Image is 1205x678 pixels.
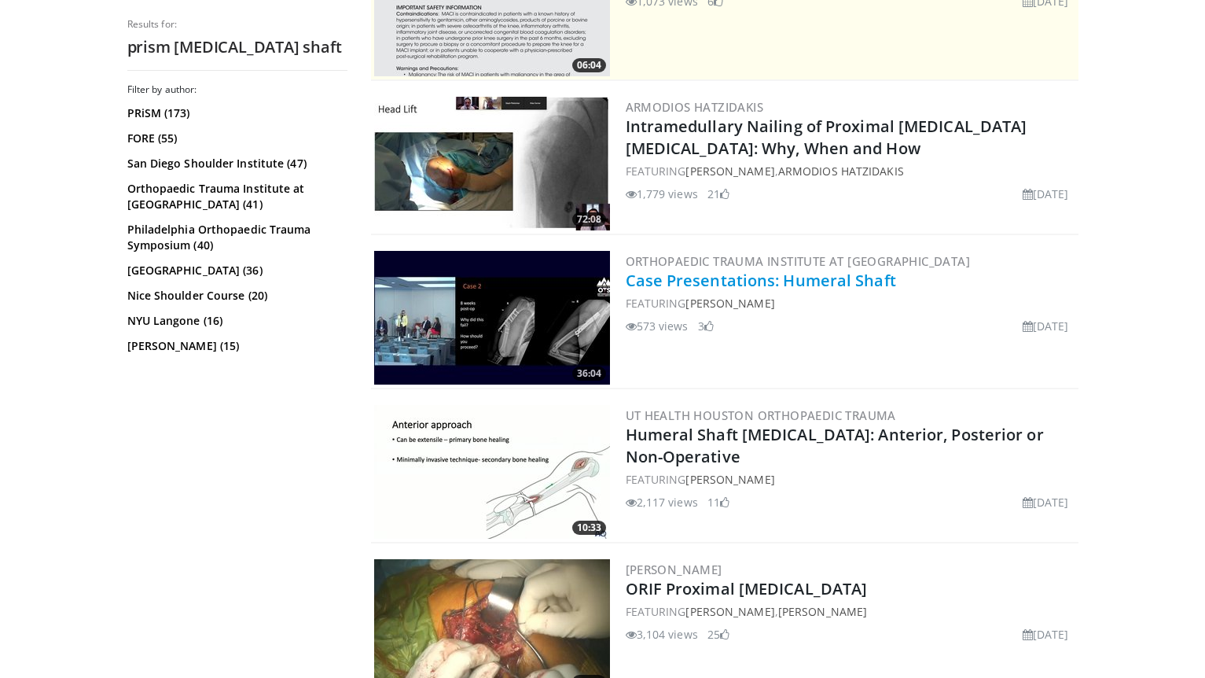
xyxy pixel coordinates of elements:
a: [PERSON_NAME] [685,296,774,311]
h2: prism [MEDICAL_DATA] shaft [127,37,347,57]
a: 10:33 [374,405,610,539]
a: [PERSON_NAME] (15) [127,338,343,354]
a: [PERSON_NAME] [685,472,774,487]
div: FEATURING , [626,603,1075,620]
a: UT Health Houston Orthopaedic Trauma [626,407,896,423]
a: PRiSM (173) [127,105,343,121]
span: 10:33 [572,521,606,535]
li: 573 views [626,318,689,334]
img: 2294a05c-9c78-43a3-be21-f98653b8503a.300x170_q85_crop-smart_upscale.jpg [374,97,610,230]
a: NYU Langone (16) [127,313,343,329]
li: [DATE] [1023,626,1069,643]
div: FEATURING , [626,163,1075,179]
a: [GEOGRAPHIC_DATA] (36) [127,263,343,278]
li: 3,104 views [626,626,698,643]
span: 36:04 [572,367,606,381]
a: Orthopaedic Trauma Institute at [GEOGRAPHIC_DATA] (41) [127,181,343,212]
a: [PERSON_NAME] [685,604,774,619]
img: a74a2639-3721-4415-b1e4-416ba43fee11.300x170_q85_crop-smart_upscale.jpg [374,251,610,385]
div: FEATURING [626,471,1075,488]
li: 2,117 views [626,494,698,510]
a: [PERSON_NAME] [778,604,867,619]
li: [DATE] [1023,494,1069,510]
a: Nice Shoulder Course (20) [127,288,343,304]
a: Armodios Hatzidakis [778,164,904,179]
span: 72:08 [572,212,606,227]
a: Intramedullary Nailing of Proximal [MEDICAL_DATA] [MEDICAL_DATA]: Why, When and How [626,116,1027,159]
a: Orthopaedic Trauma Institute at [GEOGRAPHIC_DATA] [626,253,971,269]
img: 51ea9e74-1711-444b-b8ef-da069accb836.300x170_q85_crop-smart_upscale.jpg [374,405,610,539]
a: ORIF Proximal [MEDICAL_DATA] [626,578,868,599]
li: 21 [707,186,729,202]
a: Humeral Shaft [MEDICAL_DATA]: Anterior, Posterior or Non-Operative [626,424,1044,467]
div: FEATURING [626,295,1075,311]
a: San Diego Shoulder Institute (47) [127,156,343,171]
li: 1,779 views [626,186,698,202]
a: 72:08 [374,97,610,230]
a: Case Presentations: Humeral Shaft [626,270,896,291]
li: 25 [707,626,729,643]
li: 3 [698,318,714,334]
a: 36:04 [374,251,610,385]
li: [DATE] [1023,318,1069,334]
li: 11 [707,494,729,510]
li: [DATE] [1023,186,1069,202]
a: FORE (55) [127,131,343,146]
a: Philadelphia Orthopaedic Trauma Symposium (40) [127,222,343,253]
a: [PERSON_NAME] [626,562,722,577]
p: Results for: [127,18,347,31]
a: Armodios Hatzidakis [626,99,764,115]
span: 06:04 [572,58,606,72]
h3: Filter by author: [127,83,347,96]
a: [PERSON_NAME] [685,164,774,179]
